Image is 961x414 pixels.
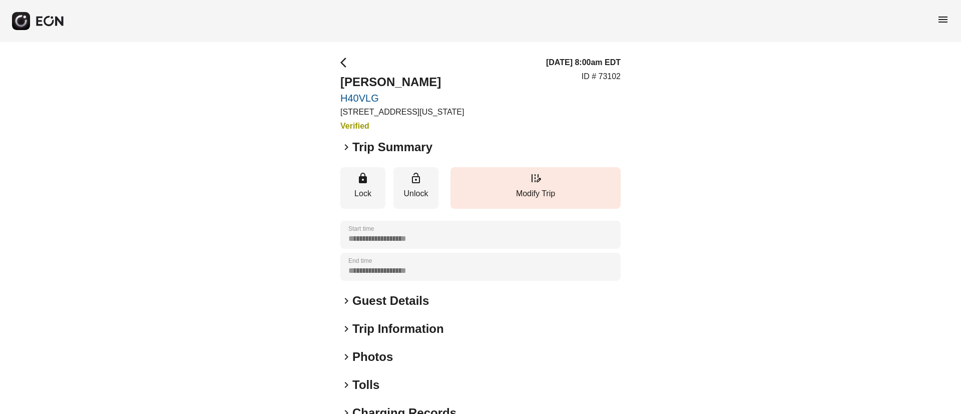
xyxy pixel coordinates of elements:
[340,120,464,132] h3: Verified
[410,172,422,184] span: lock_open
[582,71,621,83] p: ID # 73102
[352,293,429,309] h2: Guest Details
[340,141,352,153] span: keyboard_arrow_right
[352,321,444,337] h2: Trip Information
[530,172,542,184] span: edit_road
[345,188,380,200] p: Lock
[937,14,949,26] span: menu
[340,106,464,118] p: [STREET_ADDRESS][US_STATE]
[455,188,616,200] p: Modify Trip
[398,188,433,200] p: Unlock
[352,139,432,155] h2: Trip Summary
[340,323,352,335] span: keyboard_arrow_right
[352,349,393,365] h2: Photos
[340,167,385,209] button: Lock
[546,57,621,69] h3: [DATE] 8:00am EDT
[340,351,352,363] span: keyboard_arrow_right
[393,167,438,209] button: Unlock
[352,377,379,393] h2: Tolls
[357,172,369,184] span: lock
[340,74,464,90] h2: [PERSON_NAME]
[340,57,352,69] span: arrow_back_ios
[340,379,352,391] span: keyboard_arrow_right
[340,295,352,307] span: keyboard_arrow_right
[450,167,621,209] button: Modify Trip
[340,92,464,104] a: H40VLG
